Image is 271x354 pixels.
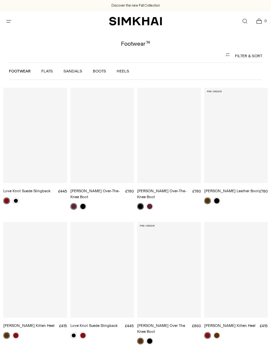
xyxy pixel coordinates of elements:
a: Heels [117,69,129,73]
h1: Footwear [121,41,150,47]
a: [PERSON_NAME] Over-The-Knee Boot [137,189,187,199]
nav: Linked collections [9,63,262,80]
span: £860 [192,324,201,328]
button: Filter & Sort [9,49,262,63]
a: [PERSON_NAME] Over The Knee Boot [137,323,185,334]
div: 74 [146,41,150,47]
span: £780 [125,189,134,194]
a: [PERSON_NAME] Kitten Heel [3,323,55,328]
a: Noah Leather Over The Knee Boot [137,222,201,318]
a: Boots [93,69,106,73]
a: [PERSON_NAME] Over-The-Knee Boot [70,189,120,199]
a: Love Knot Suede Slingback [70,222,134,318]
a: Love Knot Suede Slingback [3,189,51,193]
a: Noah Moto Leather Boot [204,88,268,183]
a: Open cart modal [252,15,266,28]
span: £780 [259,189,268,194]
a: Love Knot Suede Slingback [3,88,67,183]
a: Joni Leather Over-The-Knee Boot [137,88,201,183]
span: £780 [192,189,201,194]
a: Footwear [9,69,31,73]
a: SIMKHAI [109,17,162,26]
span: £445 [125,324,134,328]
span: £415 [59,324,67,328]
span: 0 [262,18,268,24]
a: Joni Leather Over-The-Knee Boot [70,88,134,183]
a: Discover the new Fall Collection [111,3,160,8]
a: Love Knot Suede Slingback [70,323,118,328]
a: Sandals [63,69,82,73]
span: £445 [58,189,67,194]
a: Sylvie Slingback Kitten Heel [3,222,67,318]
a: Sylvie Slingback Kitten Heel [204,222,268,318]
a: [PERSON_NAME] Kitten Heel [204,323,255,328]
button: Open menu modal [2,15,16,28]
a: Flats [41,69,53,73]
span: £415 [260,324,268,328]
a: [PERSON_NAME] Leather Boot [204,189,259,193]
a: Open search modal [238,15,252,28]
